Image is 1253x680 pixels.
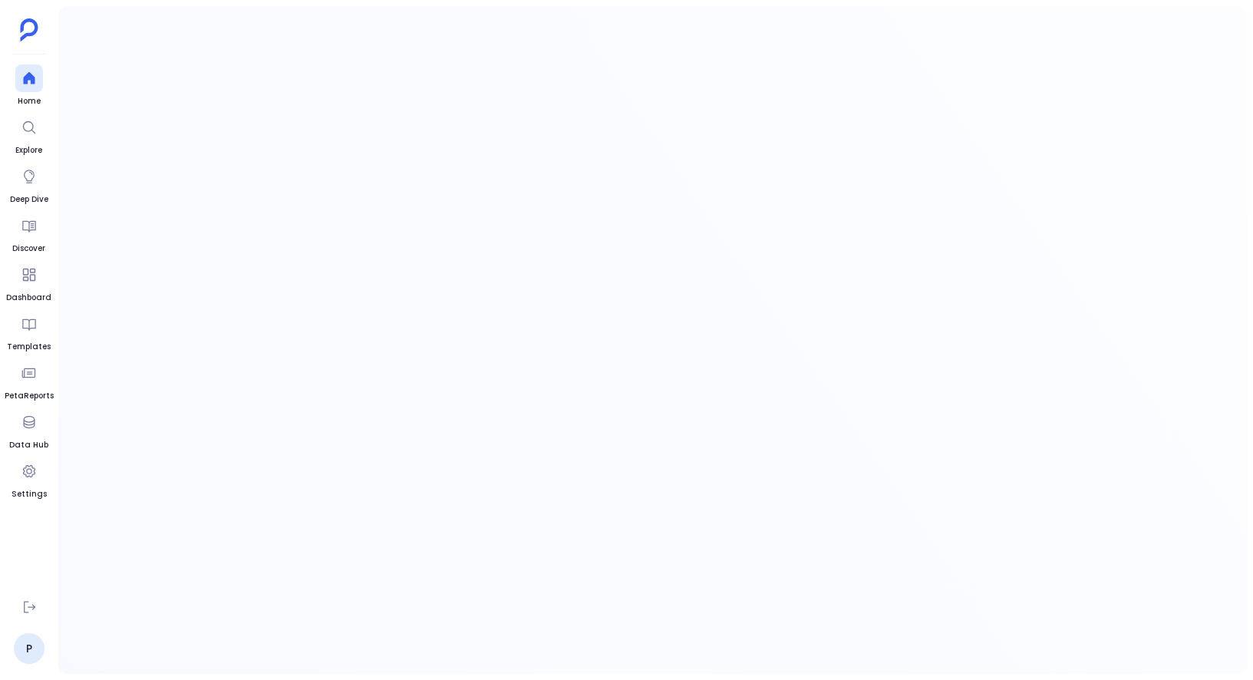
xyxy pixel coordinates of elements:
[15,114,43,157] a: Explore
[15,95,43,107] span: Home
[12,457,47,500] a: Settings
[5,359,54,402] a: PetaReports
[14,633,45,664] a: P
[9,439,48,451] span: Data Hub
[5,390,54,402] span: PetaReports
[20,18,38,41] img: petavue logo
[15,144,43,157] span: Explore
[6,292,51,304] span: Dashboard
[12,212,45,255] a: Discover
[7,310,51,353] a: Templates
[15,64,43,107] a: Home
[7,341,51,353] span: Templates
[10,193,48,206] span: Deep Dive
[12,243,45,255] span: Discover
[10,163,48,206] a: Deep Dive
[6,261,51,304] a: Dashboard
[12,488,47,500] span: Settings
[9,408,48,451] a: Data Hub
